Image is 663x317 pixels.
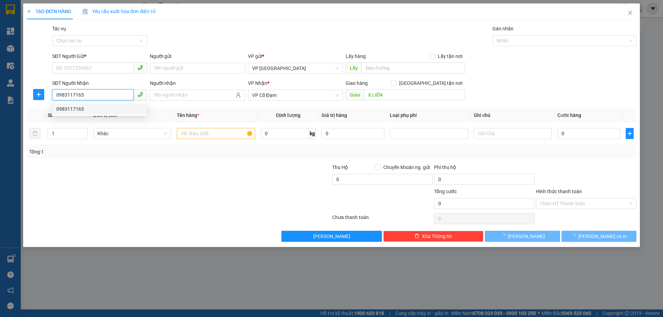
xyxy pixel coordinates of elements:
[33,89,44,100] button: plus
[52,26,66,31] label: Tác vụ
[29,128,40,139] button: delete
[414,234,419,239] span: delete
[52,52,147,60] div: SĐT Người Gửi
[571,234,578,238] span: loading
[83,9,155,14] span: Yêu cầu xuất hóa đơn điện tử
[626,131,633,136] span: plus
[346,80,368,86] span: Giao hàng
[33,92,44,97] span: plus
[29,148,256,156] div: Tổng: 1
[387,109,471,122] th: Loại phụ phí
[435,52,465,60] span: Lấy tận nơi
[362,62,465,73] input: Dọc đường
[492,26,513,31] label: Gán nhãn
[150,79,245,87] div: Người nhận
[536,189,582,194] label: Hình thức thanh toán
[321,112,347,118] span: Giá trị hàng
[331,214,433,226] div: Chưa thanh toán
[500,234,508,238] span: loading
[97,128,167,139] span: Khác
[248,80,267,86] span: VP Nhận
[52,79,147,87] div: SĐT Người Nhận
[27,9,71,14] span: TẠO ĐƠN HÀNG
[248,52,343,60] div: VP gửi
[236,92,241,98] span: user-add
[485,231,560,242] button: [PERSON_NAME]
[252,90,339,100] span: VP Cổ Đạm
[313,232,350,240] span: [PERSON_NAME]
[422,232,452,240] span: Xóa Thông tin
[346,53,366,59] span: Lấy hàng
[474,128,552,139] input: Ghi Chú
[561,231,636,242] button: [PERSON_NAME] và In
[48,112,53,118] span: SL
[9,9,43,43] img: logo.jpg
[434,164,535,174] div: Phí thu hộ
[626,128,633,139] button: plus
[321,128,384,139] input: 0
[396,79,465,87] span: [GEOGRAPHIC_DATA] tận nơi
[627,10,633,16] span: close
[332,165,348,170] span: Thu Hộ
[621,3,640,23] button: Close
[177,128,255,139] input: VD: Bàn, Ghế
[27,9,31,14] span: plus
[137,92,143,97] span: phone
[276,112,300,118] span: Định lượng
[381,164,433,171] span: Chuyển khoản ng. gửi
[281,231,382,242] button: [PERSON_NAME]
[309,128,316,139] span: kg
[83,9,88,14] img: icon
[150,52,245,60] div: Người gửi
[9,50,103,73] b: GỬI : VP [GEOGRAPHIC_DATA]
[383,231,484,242] button: deleteXóa Thông tin
[557,112,581,118] span: Cước hàng
[177,112,199,118] span: Tên hàng
[65,17,289,26] li: Cổ Đạm, xã [GEOGRAPHIC_DATA], [GEOGRAPHIC_DATA]
[137,65,143,70] span: phone
[56,105,143,113] div: 0983117165
[578,232,627,240] span: [PERSON_NAME] và In
[346,89,364,100] span: Giao
[52,103,147,115] div: 0983117165
[364,89,465,100] input: Dọc đường
[346,62,362,73] span: Lấy
[252,63,339,73] span: VP Mỹ Đình
[471,109,555,122] th: Ghi chú
[65,26,289,34] li: Hotline: 1900252555
[508,232,545,240] span: [PERSON_NAME]
[434,189,457,194] span: Tổng cước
